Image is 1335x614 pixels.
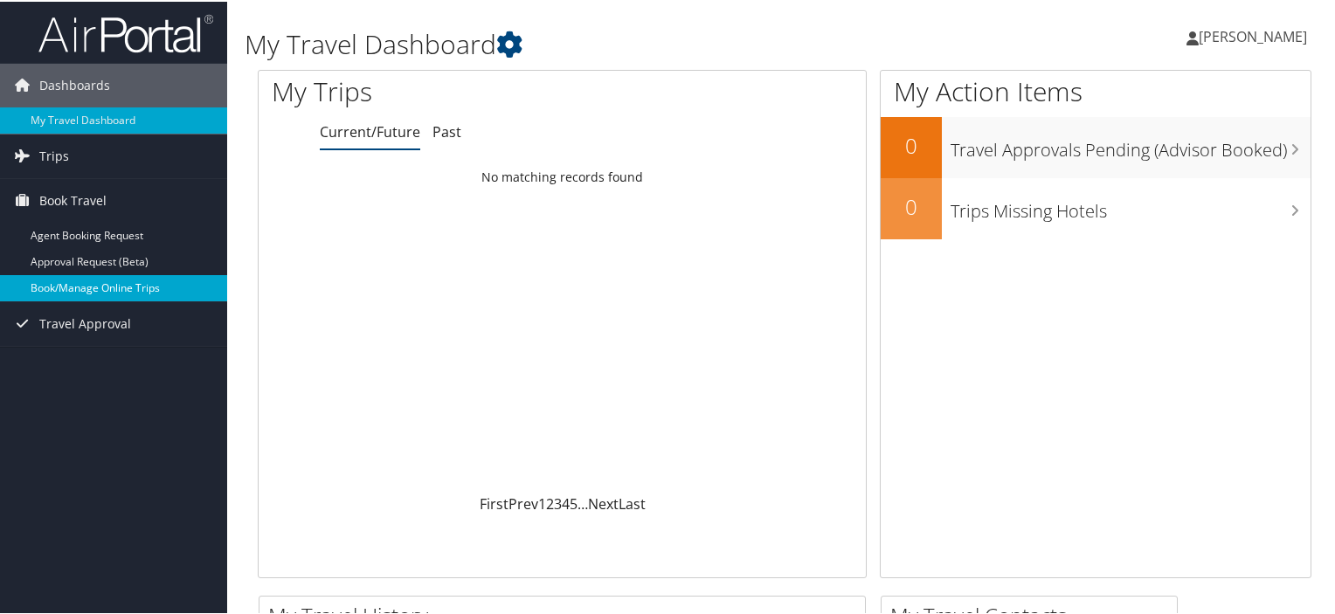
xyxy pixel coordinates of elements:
[881,176,1311,238] a: 0Trips Missing Hotels
[432,121,461,140] a: Past
[1199,25,1307,45] span: [PERSON_NAME]
[881,190,942,220] h2: 0
[1186,9,1325,61] a: [PERSON_NAME]
[508,493,538,512] a: Prev
[578,493,588,512] span: …
[320,121,420,140] a: Current/Future
[39,62,110,106] span: Dashboards
[39,300,131,344] span: Travel Approval
[39,177,107,221] span: Book Travel
[951,128,1311,161] h3: Travel Approvals Pending (Advisor Booked)
[480,493,508,512] a: First
[538,493,546,512] a: 1
[245,24,965,61] h1: My Travel Dashboard
[554,493,562,512] a: 3
[38,11,213,52] img: airportal-logo.png
[588,493,619,512] a: Next
[39,133,69,176] span: Trips
[619,493,646,512] a: Last
[570,493,578,512] a: 5
[562,493,570,512] a: 4
[272,72,600,108] h1: My Trips
[951,189,1311,222] h3: Trips Missing Hotels
[881,72,1311,108] h1: My Action Items
[881,129,942,159] h2: 0
[259,160,866,191] td: No matching records found
[881,115,1311,176] a: 0Travel Approvals Pending (Advisor Booked)
[546,493,554,512] a: 2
